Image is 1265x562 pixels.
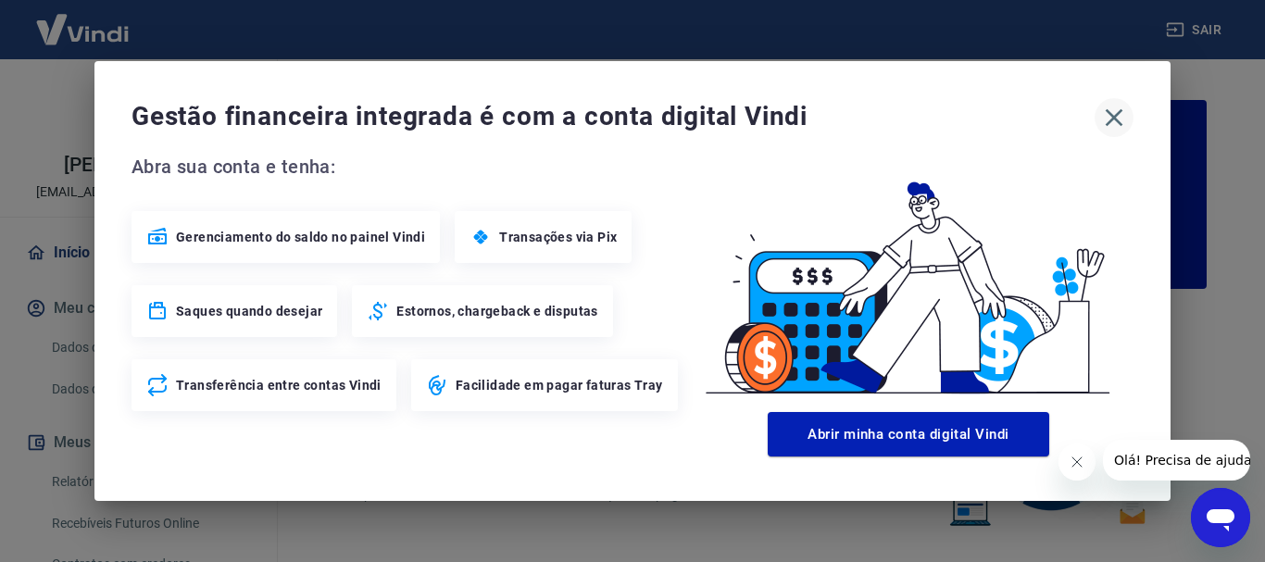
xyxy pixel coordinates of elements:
[11,13,156,28] span: Olá! Precisa de ajuda?
[176,302,322,320] span: Saques quando desejar
[132,152,683,181] span: Abra sua conta e tenha:
[1191,488,1250,547] iframe: Botão para abrir a janela de mensagens
[768,412,1049,456] button: Abrir minha conta digital Vindi
[499,228,617,246] span: Transações via Pix
[132,98,1095,135] span: Gestão financeira integrada é com a conta digital Vindi
[456,376,663,394] span: Facilidade em pagar faturas Tray
[176,228,425,246] span: Gerenciamento do saldo no painel Vindi
[176,376,382,394] span: Transferência entre contas Vindi
[396,302,597,320] span: Estornos, chargeback e disputas
[1103,440,1250,481] iframe: Mensagem da empresa
[1058,443,1096,481] iframe: Fechar mensagem
[683,152,1133,405] img: Good Billing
